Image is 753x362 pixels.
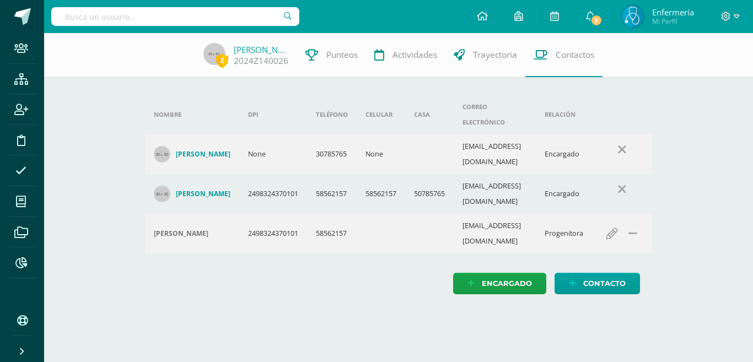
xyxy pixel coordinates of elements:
[216,53,228,67] span: 2
[392,49,437,61] span: Actividades
[536,134,592,174] td: Encargado
[453,273,546,294] a: Encargado
[357,174,405,214] td: 58562157
[590,14,603,26] span: 3
[652,17,694,26] span: Mi Perfil
[154,146,170,163] img: 30x30
[357,95,405,134] th: Celular
[454,214,536,253] td: [EMAIL_ADDRESS][DOMAIN_NAME]
[307,134,357,174] td: 30785765
[176,150,230,159] h4: [PERSON_NAME]
[154,229,208,238] h4: [PERSON_NAME]
[366,33,445,77] a: Actividades
[307,95,357,134] th: Teléfono
[239,95,307,134] th: DPI
[482,273,532,294] span: Encargado
[234,44,289,55] a: [PERSON_NAME]
[145,95,239,134] th: Nombre
[307,214,357,253] td: 58562157
[176,190,230,198] h4: [PERSON_NAME]
[454,95,536,134] th: Correo electrónico
[536,214,592,253] td: Progenitora
[454,134,536,174] td: [EMAIL_ADDRESS][DOMAIN_NAME]
[154,186,170,202] img: 30x30
[239,134,307,174] td: None
[454,174,536,214] td: [EMAIL_ADDRESS][DOMAIN_NAME]
[536,174,592,214] td: Encargado
[445,33,525,77] a: Trayectoria
[203,43,225,65] img: 45x45
[357,134,405,174] td: None
[556,49,594,61] span: Contactos
[536,95,592,134] th: Relación
[525,33,603,77] a: Contactos
[555,273,640,294] a: Contacto
[51,7,299,26] input: Busca un usuario...
[234,55,288,67] a: 2024Z140026
[622,6,644,28] img: aa4f30ea005d28cfb9f9341ec9462115.png
[307,174,357,214] td: 58562157
[154,229,230,238] div: Mirian Ruiz
[405,174,454,214] td: 50785765
[154,186,230,202] a: [PERSON_NAME]
[405,95,454,134] th: Casa
[297,33,366,77] a: Punteos
[583,273,626,294] span: Contacto
[326,49,358,61] span: Punteos
[239,214,307,253] td: 2498324370101
[239,174,307,214] td: 2498324370101
[473,49,517,61] span: Trayectoria
[154,146,230,163] a: [PERSON_NAME]
[652,7,694,18] span: Enfermería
